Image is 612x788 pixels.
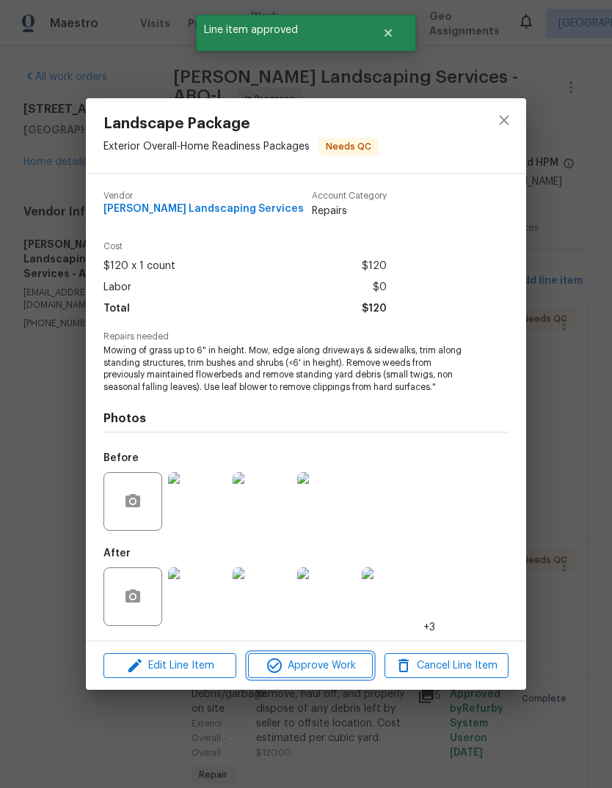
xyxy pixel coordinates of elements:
[312,191,387,201] span: Account Category
[252,657,368,675] span: Approve Work
[103,141,310,151] span: Exterior Overall - Home Readiness Packages
[196,15,364,45] span: Line item approved
[103,191,304,201] span: Vendor
[362,298,387,320] span: $120
[487,103,522,138] button: close
[312,204,387,218] span: Repairs
[103,548,131,559] h5: After
[103,345,468,394] span: Mowing of grass up to 6" in height. Mow, edge along driveways & sidewalks, trim along standing st...
[385,653,509,679] button: Cancel Line Item
[364,18,412,48] button: Close
[103,256,175,277] span: $120 x 1 count
[103,116,379,132] span: Landscape Package
[362,256,387,277] span: $120
[103,332,509,342] span: Repairs needed
[103,298,130,320] span: Total
[248,653,372,679] button: Approve Work
[103,453,139,463] h5: Before
[103,411,509,426] h4: Photos
[103,277,131,298] span: Labor
[103,204,304,215] span: [PERSON_NAME] Landscaping Services
[423,620,435,635] span: +3
[389,657,504,675] span: Cancel Line Item
[103,242,387,251] span: Cost
[320,139,377,154] span: Needs QC
[108,657,232,675] span: Edit Line Item
[103,653,236,679] button: Edit Line Item
[373,277,387,298] span: $0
